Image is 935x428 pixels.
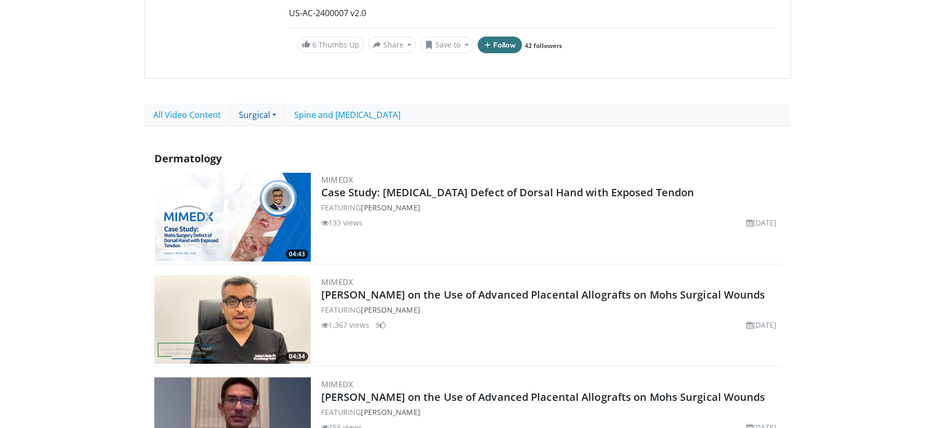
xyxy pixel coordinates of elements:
[286,352,308,361] span: 04:34
[321,304,781,315] div: FEATURING
[297,37,364,53] a: 6 Thumbs Up
[361,407,420,417] a: [PERSON_NAME]
[321,277,354,287] a: MIMEDX
[144,104,230,126] a: All Video Content
[321,202,781,213] div: FEATURING
[321,174,354,185] a: MIMEDX
[746,217,777,228] li: [DATE]
[746,319,777,330] li: [DATE]
[154,151,222,165] span: Dermatology
[321,379,354,389] a: MIMEDX
[321,217,363,228] li: 133 views
[321,390,766,404] a: [PERSON_NAME] on the Use of Advanced Placental Allografts on Mohs Surgical Wounds
[154,173,311,261] a: 04:43
[286,249,308,259] span: 04:43
[478,37,523,53] button: Follow
[321,407,781,418] div: FEATURING
[312,40,317,50] span: 6
[154,173,311,261] img: 5b2f2c60-1a90-4d85-9dcb-5e8537f759b1.png.300x170_q85_crop-smart_upscale.png
[420,37,473,53] button: Save to
[525,41,562,50] a: 42 followers
[230,104,285,126] a: Surgical
[154,275,311,364] a: 04:34
[289,7,776,19] p: US-AC-2400007 v2.0
[321,185,695,199] a: Case Study: [MEDICAL_DATA] Defect of Dorsal Hand with Exposed Tendon
[375,319,386,330] li: 9
[321,288,766,302] a: [PERSON_NAME] on the Use of Advanced Placental Allografts on Mohs Surgical Wounds
[285,104,409,126] a: Spine and [MEDICAL_DATA]
[361,305,420,315] a: [PERSON_NAME]
[368,37,417,53] button: Share
[361,203,420,212] a: [PERSON_NAME]
[321,319,369,330] li: 1,367 views
[154,275,311,364] img: 99432f16-dfc0-462e-ad87-0fc81495b0ec.300x170_q85_crop-smart_upscale.jpg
